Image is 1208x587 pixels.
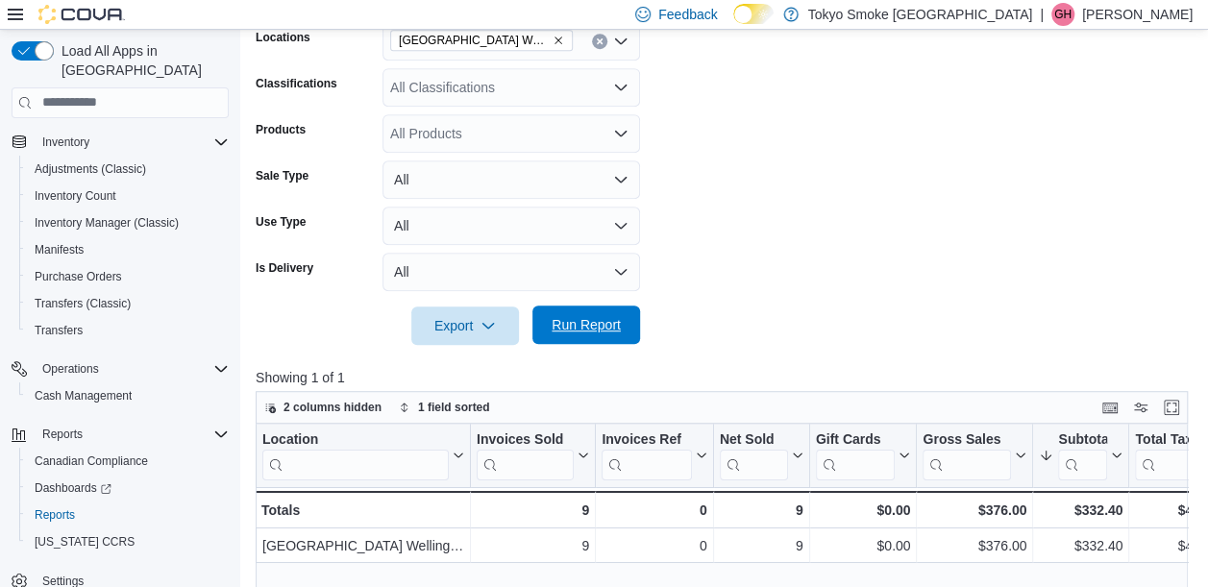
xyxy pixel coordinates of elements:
[257,396,389,419] button: 2 columns hidden
[27,450,229,473] span: Canadian Compliance
[19,290,236,317] button: Transfers (Classic)
[19,317,236,344] button: Transfers
[720,499,803,522] div: 9
[1098,396,1122,419] button: Keyboard shortcuts
[261,499,464,522] div: Totals
[923,534,1026,557] div: $376.00
[42,427,83,442] span: Reports
[35,480,111,496] span: Dashboards
[923,430,1026,479] button: Gross Sales
[1135,430,1203,479] div: Total Tax
[35,423,90,446] button: Reports
[27,265,130,288] a: Purchase Orders
[19,263,236,290] button: Purchase Orders
[602,430,691,449] div: Invoices Ref
[35,269,122,284] span: Purchase Orders
[1135,430,1203,449] div: Total Tax
[613,126,629,141] button: Open list of options
[27,238,229,261] span: Manifests
[27,503,83,526] a: Reports
[4,129,236,156] button: Inventory
[256,368,1197,387] p: Showing 1 of 1
[19,183,236,209] button: Inventory Count
[4,421,236,448] button: Reports
[27,477,229,500] span: Dashboards
[418,400,490,415] span: 1 field sorted
[35,161,146,177] span: Adjustments (Classic)
[1082,3,1193,26] p: [PERSON_NAME]
[816,534,911,557] div: $0.00
[602,499,706,522] div: 0
[613,34,629,49] button: Open list of options
[27,238,91,261] a: Manifests
[35,388,132,404] span: Cash Management
[1039,499,1122,522] div: $332.40
[27,530,229,553] span: Washington CCRS
[27,319,90,342] a: Transfers
[27,158,229,181] span: Adjustments (Classic)
[27,158,154,181] a: Adjustments (Classic)
[27,477,119,500] a: Dashboards
[256,76,337,91] label: Classifications
[256,214,306,230] label: Use Type
[42,135,89,150] span: Inventory
[391,396,498,419] button: 1 field sorted
[923,499,1026,522] div: $376.00
[35,131,229,154] span: Inventory
[19,156,236,183] button: Adjustments (Classic)
[1040,3,1044,26] p: |
[19,236,236,263] button: Manifests
[27,384,139,407] a: Cash Management
[35,357,107,380] button: Operations
[27,184,229,208] span: Inventory Count
[256,122,306,137] label: Products
[477,430,574,449] div: Invoices Sold
[27,384,229,407] span: Cash Management
[256,168,308,183] label: Sale Type
[477,430,589,479] button: Invoices Sold
[720,430,803,479] button: Net Sold
[532,306,640,344] button: Run Report
[38,5,125,24] img: Cova
[733,24,734,25] span: Dark Mode
[35,188,116,204] span: Inventory Count
[477,430,574,479] div: Invoices Sold
[553,35,564,46] button: Remove London Wellington Corners from selection in this group
[602,430,691,479] div: Invoices Ref
[1129,396,1152,419] button: Display options
[382,207,640,245] button: All
[816,430,896,479] div: Gift Card Sales
[27,265,229,288] span: Purchase Orders
[19,501,236,528] button: Reports
[1039,534,1122,557] div: $332.40
[399,31,549,50] span: [GEOGRAPHIC_DATA] Wellington Corners
[382,160,640,199] button: All
[1058,430,1107,449] div: Subtotal
[411,306,519,345] button: Export
[256,30,310,45] label: Locations
[27,211,186,234] a: Inventory Manager (Classic)
[19,528,236,555] button: [US_STATE] CCRS
[35,423,229,446] span: Reports
[382,253,640,291] button: All
[54,41,229,80] span: Load All Apps in [GEOGRAPHIC_DATA]
[923,430,1011,479] div: Gross Sales
[35,131,97,154] button: Inventory
[1058,430,1107,479] div: Subtotal
[35,296,131,311] span: Transfers (Classic)
[816,430,911,479] button: Gift Cards
[256,260,313,276] label: Is Delivery
[262,430,464,479] button: Location
[423,306,507,345] span: Export
[35,507,75,523] span: Reports
[477,534,589,557] div: 9
[19,382,236,409] button: Cash Management
[602,430,706,479] button: Invoices Ref
[4,355,236,382] button: Operations
[262,430,449,479] div: Location
[19,475,236,501] a: Dashboards
[42,361,99,377] span: Operations
[19,448,236,475] button: Canadian Compliance
[27,292,138,315] a: Transfers (Classic)
[35,453,148,469] span: Canadian Compliance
